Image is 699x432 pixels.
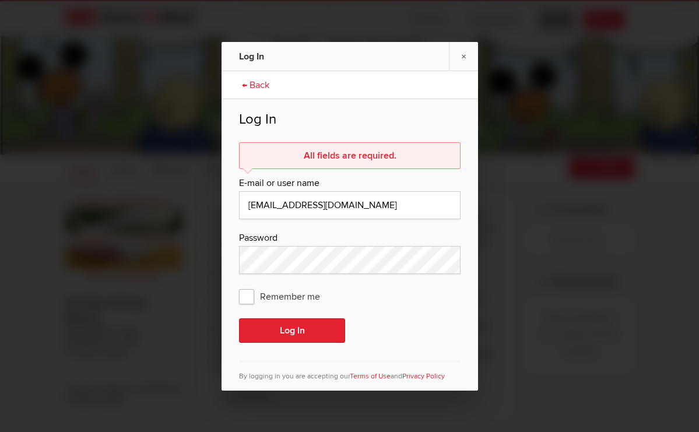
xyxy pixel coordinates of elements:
a: × [449,42,478,71]
div: Log In [239,42,367,71]
h2: Log In [239,111,461,135]
a: Privacy Policy [402,372,445,381]
div: E-mail or user name [239,176,461,191]
a: ← Back [236,69,275,99]
input: Email@address.com [239,191,461,219]
a: Terms of Use [350,372,391,381]
div: Password [239,231,461,246]
div: By logging in you are accepting our and [239,361,461,382]
span: Remember me [239,286,332,307]
div: All fields are required. [239,142,461,169]
button: Log In [239,318,345,343]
